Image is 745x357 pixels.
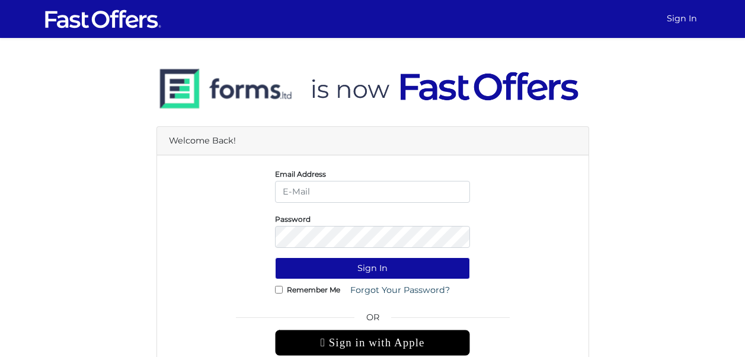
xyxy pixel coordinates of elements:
[662,7,702,30] a: Sign In
[343,279,458,301] a: Forgot Your Password?
[157,127,589,155] div: Welcome Back!
[287,288,340,291] label: Remember Me
[275,218,311,221] label: Password
[275,311,470,330] span: OR
[275,330,470,356] div: Sign in with Apple
[275,173,326,176] label: Email Address
[275,257,470,279] button: Sign In
[275,181,470,203] input: E-Mail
